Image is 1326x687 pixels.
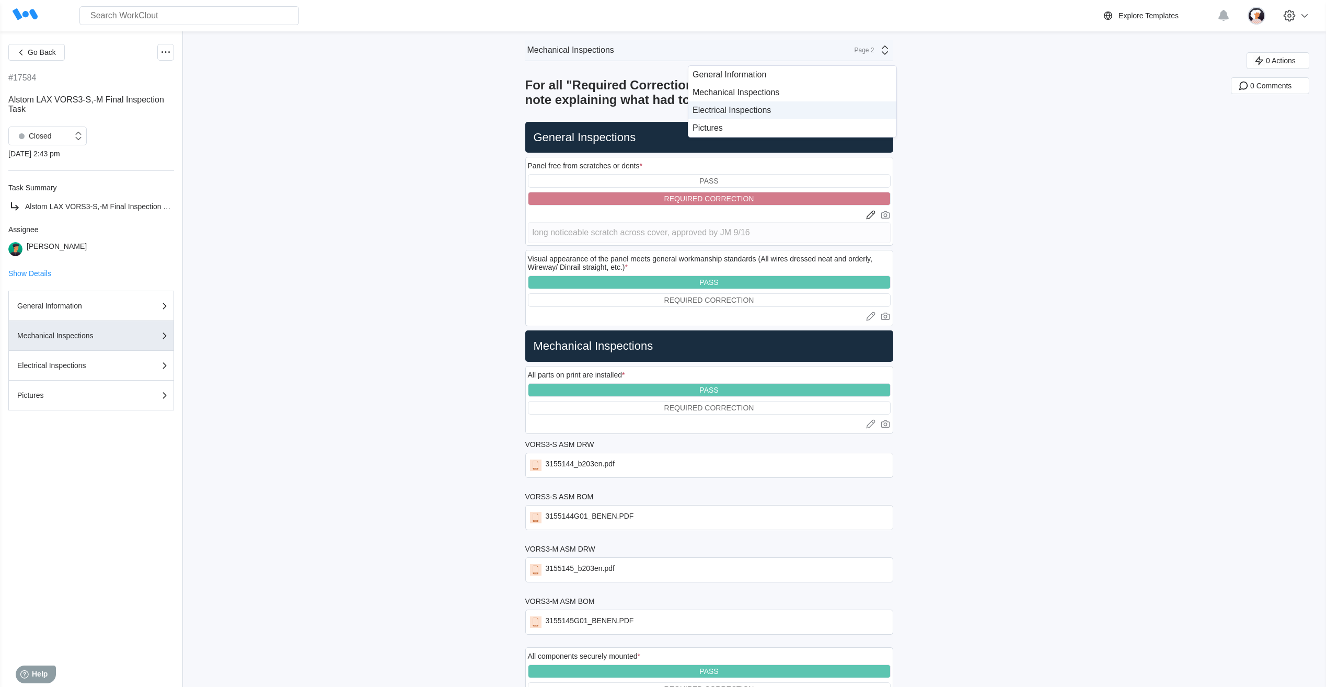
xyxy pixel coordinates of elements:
[546,564,615,576] div: 3155145_b203en.pdf
[528,162,642,170] div: Panel free from scratches or dents
[699,177,718,185] div: PASS
[1102,9,1212,22] a: Explore Templates
[8,291,174,321] button: General Information
[528,652,641,660] div: All components securely mounted
[8,73,36,83] div: #17584
[525,78,893,107] h2: For all "Required Correction" answers chosen, please add a note explaining what had to be corrected.
[8,225,174,234] div: Assignee
[1248,7,1265,25] img: user-4.png
[8,95,164,113] span: Alstom LAX VORS3-S,-M Final Inspection Task
[699,386,718,394] div: PASS
[525,493,594,501] div: VORS3-S ASM BOM
[14,129,52,143] div: Closed
[1250,82,1292,89] span: 0 Comments
[27,242,87,256] div: [PERSON_NAME]
[693,106,892,115] div: Electrical Inspections
[17,392,122,399] div: Pictures
[17,302,122,310] div: General Information
[699,667,718,675] div: PASS
[8,381,174,410] button: Pictures
[28,49,56,56] span: Go Back
[664,404,754,412] div: REQUIRED CORRECTION
[1231,77,1309,94] button: 0 Comments
[8,270,51,277] button: Show Details
[546,460,615,471] div: 3155144_b203en.pdf
[17,362,122,369] div: Electrical Inspections
[525,545,595,553] div: VORS3-M ASM DRW
[8,200,174,213] a: Alstom LAX VORS3-S,-M Final Inspection Task
[1119,12,1179,20] div: Explore Templates
[17,332,122,339] div: Mechanical Inspections
[8,184,174,192] div: Task Summary
[699,278,718,287] div: PASS
[529,130,889,145] h2: General Inspections
[79,6,299,25] input: Search WorkClout
[25,202,178,211] span: Alstom LAX VORS3-S,-M Final Inspection Task
[1247,52,1309,69] button: 0 Actions
[8,321,174,351] button: Mechanical Inspections
[848,47,874,54] div: Page 2
[693,70,892,79] div: General Information
[546,616,634,628] div: 3155145G01_BENEN.PDF
[8,44,65,61] button: Go Back
[693,123,892,133] div: Pictures
[664,296,754,304] div: REQUIRED CORRECTION
[529,339,889,353] h2: Mechanical Inspections
[664,194,754,203] div: REQUIRED CORRECTION
[525,597,595,605] div: VORS3-M ASM BOM
[1266,57,1296,64] span: 0 Actions
[8,150,174,158] div: [DATE] 2:43 pm
[693,88,892,97] div: Mechanical Inspections
[527,45,614,55] div: Mechanical Inspections
[528,255,891,271] div: Visual appearance of the panel meets general workmanship standards (All wires dressed neat and or...
[528,371,625,379] div: All parts on print are installed
[8,242,22,256] img: user.png
[8,351,174,381] button: Electrical Inspections
[525,440,594,449] div: VORS3-S ASM DRW
[546,512,634,523] div: 3155144G01_BENEN.PDF
[528,222,891,243] textarea: long noticeable scratch across cover, approved by JM 9/16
